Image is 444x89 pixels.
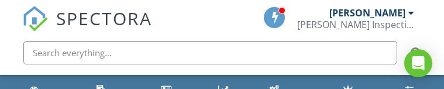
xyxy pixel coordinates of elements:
a: SPECTORA [22,16,152,40]
span: SPECTORA [56,6,152,30]
div: [PERSON_NAME] [329,7,405,19]
div: Open Intercom Messenger [404,49,432,77]
input: Search everything... [23,41,397,64]
img: The Best Home Inspection Software - Spectora [22,6,48,32]
div: Murray Inspection Services [297,19,414,30]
